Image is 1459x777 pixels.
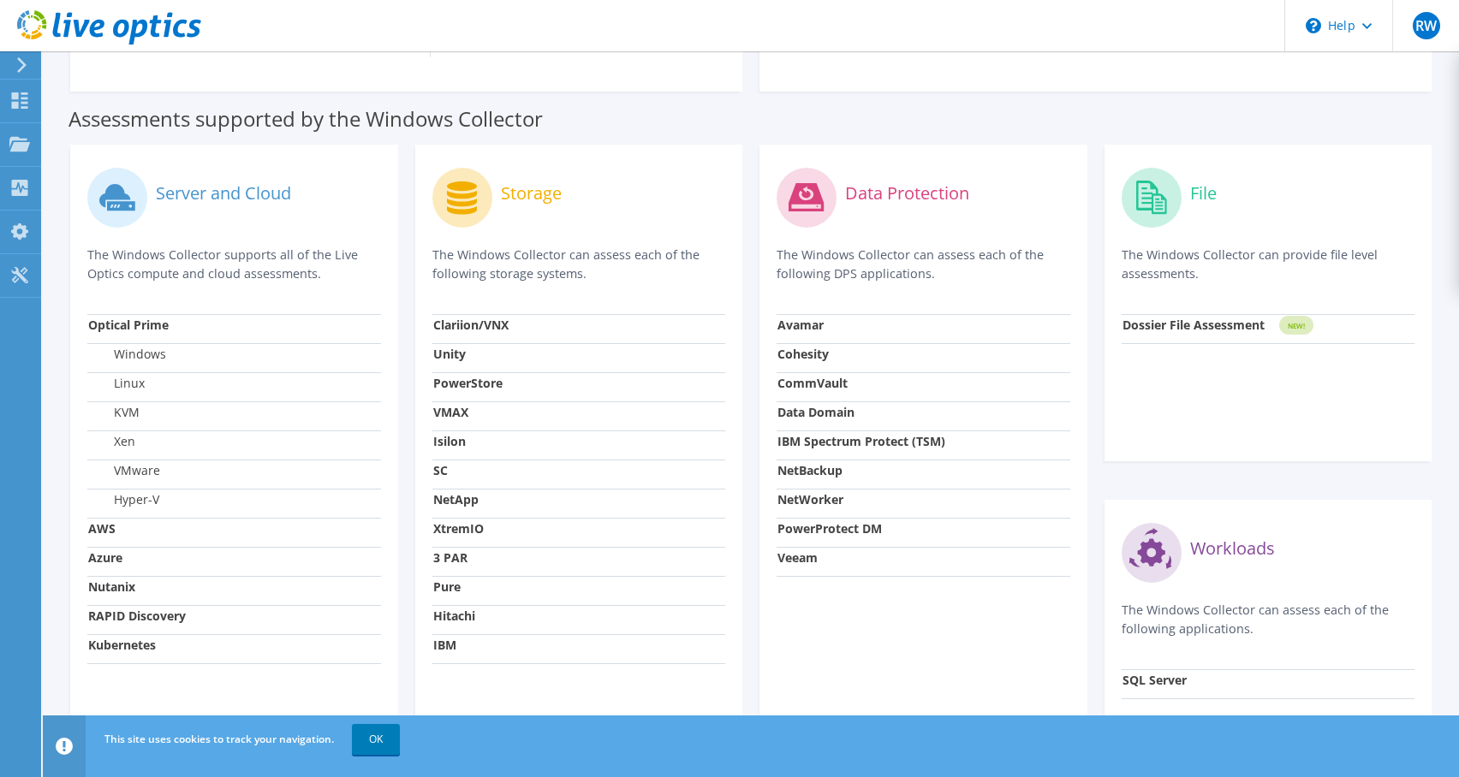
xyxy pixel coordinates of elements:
[432,246,726,283] p: The Windows Collector can assess each of the following storage systems.
[156,185,291,202] label: Server and Cloud
[433,520,484,537] strong: XtremIO
[1413,12,1440,39] span: RW
[1122,601,1415,638] p: The Windows Collector can assess each of the following applications.
[433,404,468,420] strong: VMAX
[87,246,381,283] p: The Windows Collector supports all of the Live Optics compute and cloud assessments.
[88,520,116,537] strong: AWS
[433,433,466,449] strong: Isilon
[845,185,969,202] label: Data Protection
[88,375,145,392] label: Linux
[777,346,829,362] strong: Cohesity
[88,578,135,595] strong: Nutanix
[433,375,503,391] strong: PowerStore
[88,491,159,508] label: Hyper-V
[88,317,169,333] strong: Optical Prime
[433,637,456,653] strong: IBM
[433,549,467,566] strong: 3 PAR
[88,404,140,421] label: KVM
[1287,321,1304,330] tspan: NEW!
[1122,246,1415,283] p: The Windows Collector can provide file level assessments.
[777,520,882,537] strong: PowerProtect DM
[88,608,186,624] strong: RAPID Discovery
[1190,185,1217,202] label: File
[501,185,562,202] label: Storage
[88,462,160,479] label: VMware
[433,462,448,478] strong: SC
[777,433,945,449] strong: IBM Spectrum Protect (TSM)
[88,433,135,450] label: Xen
[433,491,479,507] strong: NetApp
[433,608,475,624] strong: Hitachi
[1306,18,1321,33] svg: \n
[88,637,156,653] strong: Kubernetes
[1123,672,1187,688] strong: SQL Server
[777,317,824,333] strong: Avamar
[433,317,509,333] strong: Clariion/VNX
[433,346,466,362] strong: Unity
[68,110,543,128] label: Assessments supported by the Windows Collector
[352,724,400,755] a: OK
[104,732,334,746] span: This site uses cookies to track your navigation.
[88,346,166,363] label: Windows
[433,578,461,595] strong: Pure
[777,246,1070,283] p: The Windows Collector can assess each of the following DPS applications.
[88,549,122,566] strong: Azure
[777,549,818,566] strong: Veeam
[777,491,843,507] strong: NetWorker
[777,375,848,391] strong: CommVault
[777,462,843,478] strong: NetBackup
[1123,317,1265,333] strong: Dossier File Assessment
[1190,540,1275,557] label: Workloads
[777,404,855,420] strong: Data Domain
